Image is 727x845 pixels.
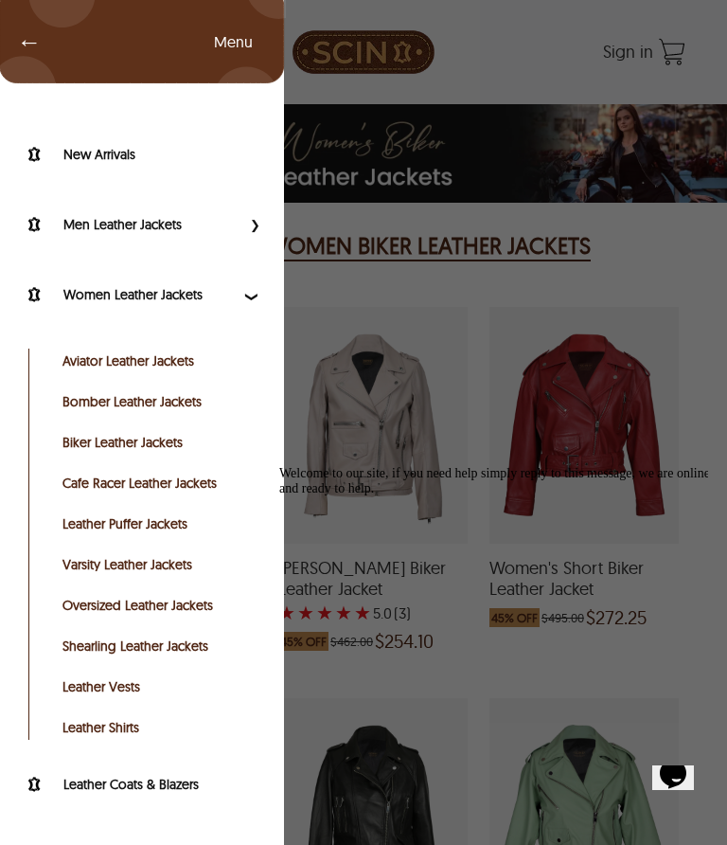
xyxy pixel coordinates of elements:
[62,474,253,493] a: Shop Cafe Racer Leather Jackets
[63,145,265,164] label: New Arrivals
[62,596,253,615] a: Shop Oversized Leather Jackets
[8,8,443,38] div: Welcome to our site, if you need help simply reply to this message, we are online and ready to help.
[62,718,253,737] a: Shop Leather Shirts
[63,775,265,794] label: Leather Coats & Blazers
[645,765,708,826] iframe: chat widget
[214,32,272,51] span: Left Menu Items
[19,143,265,166] a: New Arrivals
[63,215,240,234] label: Men Leather Jackets
[8,8,438,37] span: Welcome to our site, if you need help simply reply to this message, we are online and ready to help.
[62,514,253,533] a: Shop Leather Puffer Jackets
[63,285,240,304] label: Women Leather Jackets
[19,213,240,236] a: Men Leather Jackets
[19,283,240,306] a: Women Leather Jackets
[62,392,253,411] a: Bomber Leather Jackets
[272,458,708,760] iframe: chat widget
[62,555,253,574] a: Shop Varsity Leather Jackets
[62,433,253,452] a: Biker Leather Jackets
[62,637,253,656] a: Shop Shearling Leather Jackets
[62,677,253,696] a: Leather Vests
[19,773,265,796] a: Shop Leather Coats & Blazers
[62,351,253,370] a: Aviator Leather Jackets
